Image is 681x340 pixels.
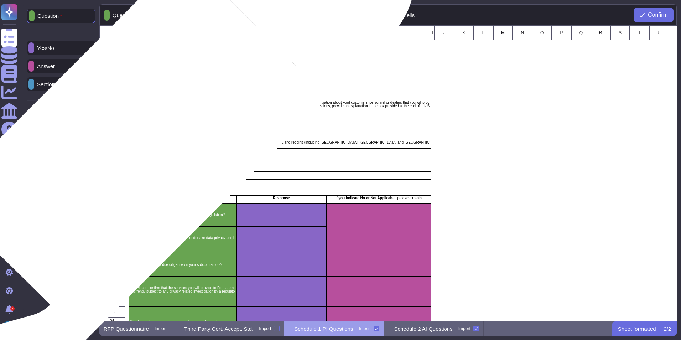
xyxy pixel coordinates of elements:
p: Sheet formatted [618,326,656,331]
div: 29 [99,269,125,277]
div: 24 [99,227,125,237]
p: Question [35,13,62,19]
button: user [1,320,21,336]
span: P [560,31,563,35]
div: 21 [99,203,125,211]
div: 18 [99,180,125,187]
p: Schedule 1 PI Questions [129,61,430,67]
div: Select similar cells [165,12,208,18]
span: A [125,31,128,35]
div: 20 [99,195,125,203]
div: 9 [99,109,125,117]
span: C [168,31,171,35]
div: 13 [99,140,125,148]
div: Show hidden cells [371,12,415,18]
div: 28 [99,261,125,269]
span: S [619,31,622,35]
span: Q [579,31,582,35]
p: Q6. Do you have processes in place to support Ford where an individual exercises their privacy ri... [130,320,235,327]
p: Q1. List the countries you or your subcontractors will store or access Ford PI from [129,135,430,138]
div: 7 [99,93,125,101]
div: Import [359,326,371,331]
p: *For [GEOGRAPHIC_DATA], data export overseas means from China Mainland to other countries and reg... [129,141,430,148]
p: Yes/No [34,45,54,51]
span: B [141,31,144,35]
p: Autoformat [288,12,314,18]
span: K [462,31,465,35]
p: RFP Questionnaire [104,326,149,331]
div: 12 [99,133,125,140]
img: user [3,321,16,334]
div: 30 [99,277,125,291]
div: grid [99,26,677,321]
button: Confirm [634,8,674,22]
div: 15 [99,156,125,164]
div: 32 [99,299,125,306]
div: 23 [99,219,125,227]
span: Confirm [648,12,668,18]
span: I [432,31,433,35]
p: Eraser [34,143,53,148]
span: N [521,31,524,35]
div: 14 [99,148,125,156]
span: D [208,31,212,35]
div: 31 [99,291,125,299]
p: Third Party Cert. Accept. Std. [184,326,253,331]
span: R [599,31,602,35]
p: Q2. Are you compliant with all applicable privacy legislation? [130,213,235,217]
p: Q5. Please confirm that the services you will provide to Ford are not currently subject to any pr... [130,286,235,297]
div: 4 [99,64,125,72]
div: 36 [99,317,125,325]
div: 22 [99,211,125,219]
div: 17 [99,172,125,180]
div: 19 [99,187,125,195]
p: Answer [34,63,55,69]
div: 25 [99,237,125,245]
p: Additional steps: [27,109,58,113]
p: Clear sheet [235,12,262,18]
p: PII Question [130,196,235,200]
span: E [249,31,251,35]
span: H [377,31,380,35]
p: Question [110,12,134,18]
div: 26 [99,245,125,253]
span: J [443,31,445,35]
span: L [482,31,484,35]
div: 16 [99,164,125,172]
span: U [657,31,661,35]
div: 35 [99,306,125,317]
div: 8 [99,101,125,109]
div: 1 [10,306,15,311]
p: 2 / 2 [664,326,671,331]
div: 1 [99,40,125,48]
div: 3 [99,56,125,64]
span: F [276,31,279,35]
p: Q4. Do you conduct due diligence on your subcontractors? [130,263,235,267]
div: 5 [99,72,125,80]
p: Tool: [27,131,36,135]
div: Import [155,326,167,331]
p: Below are a few questions to assess the organizational measures you have in place to protect pers... [129,101,430,112]
span: G [307,31,310,35]
div: 11 [99,125,125,133]
span: T [638,31,641,35]
p: Q3. Do you require your personnel to undertake data privacy and information security training? [130,236,235,243]
p: Schedule 1 PI Questions [294,326,353,331]
span: O [540,31,544,35]
div: 10 [99,117,125,125]
div: Import [259,326,271,331]
div: 27 [99,253,125,261]
p: Section [34,82,55,87]
span: M [501,31,505,35]
div: 6 [99,80,125,93]
div: Import [458,326,471,331]
p: Schedule 2 AI Questions [394,326,452,331]
p: Response [238,196,325,200]
div: 2 [99,48,125,56]
p: If you indicate No or Not Applicable, please explain [327,196,430,200]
